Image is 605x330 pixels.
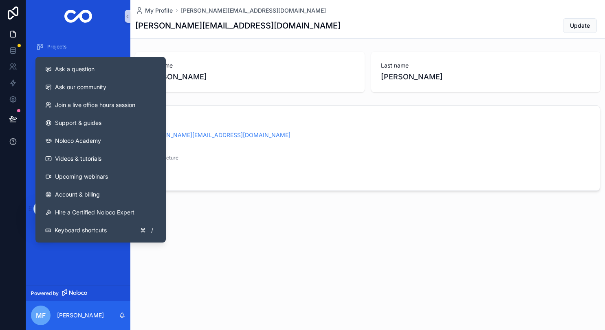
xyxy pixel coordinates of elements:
p: [PERSON_NAME] [57,311,104,319]
a: Conferences [31,105,125,119]
a: Upcoming webinars [39,168,163,186]
a: Join a live office hours session [39,96,163,114]
span: Videos & tutorials [55,155,101,163]
a: [PERSON_NAME][EMAIL_ADDRESS][DOMAIN_NAME] [181,7,326,15]
a: Products [31,137,125,152]
span: Upcoming webinars [55,173,108,181]
span: Noloco Academy [55,137,101,145]
span: Projects [47,44,66,50]
a: Support & guides [39,114,163,132]
img: App logo [64,10,92,23]
a: Tasks [31,170,125,184]
button: Keyboard shortcuts/ [39,221,163,239]
span: [PERSON_NAME] [381,71,591,83]
a: Ask our community [39,78,163,96]
span: Powered by [31,290,59,297]
span: Ask our community [55,83,106,91]
span: Join a live office hours session [55,101,135,109]
span: Last name [381,61,591,70]
span: Hire a Certified Noloco Expert [55,208,134,216]
div: scrollable content [26,33,130,197]
a: Deals [31,121,125,135]
span: MF [36,310,46,320]
a: Powered by [26,286,130,301]
a: Transcriptions [31,153,125,168]
a: [PERSON_NAME][EMAIL_ADDRESS][DOMAIN_NAME] [145,131,290,139]
button: Update [563,18,597,33]
span: Support & guides [55,119,101,127]
span: / [149,227,155,234]
a: My Profile [135,7,173,15]
span: My Profile [145,7,173,15]
a: Account & billing [39,186,163,203]
a: Noloco Academy [39,132,163,150]
button: Hire a Certified Noloco Expert [39,203,163,221]
a: Projects [31,39,125,54]
span: [PERSON_NAME] [145,71,355,83]
a: Contacts [31,56,125,70]
a: Interactions [31,88,125,103]
span: Update [570,22,590,30]
span: Ask a question [55,65,95,73]
h1: [PERSON_NAME][EMAIL_ADDRESS][DOMAIN_NAME] [135,20,341,31]
span: Account & billing [55,190,100,199]
button: Ask a question [39,60,163,78]
a: Videos & tutorials [39,150,163,168]
span: First name [145,61,355,70]
span: Keyboard shortcuts [55,226,107,234]
a: Organizations [31,72,125,87]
